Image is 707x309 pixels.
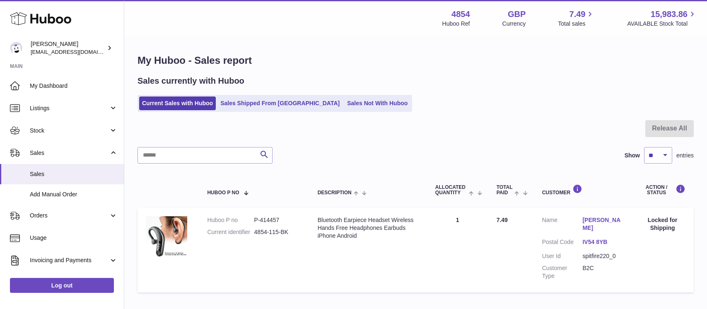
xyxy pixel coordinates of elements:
span: entries [676,152,694,159]
dd: spitfire220_0 [582,252,623,260]
strong: 4854 [451,9,470,20]
a: [PERSON_NAME] [582,216,623,232]
span: Sales [30,149,109,157]
h2: Sales currently with Huboo [138,75,244,87]
img: jimleo21@yahoo.gr [10,42,22,54]
span: AVAILABLE Stock Total [627,20,697,28]
span: 7.49 [497,217,508,223]
span: Total sales [558,20,595,28]
a: 15,983.86 AVAILABLE Stock Total [627,9,697,28]
span: Total paid [497,185,513,196]
span: My Dashboard [30,82,118,90]
a: Sales Shipped From [GEOGRAPHIC_DATA] [217,97,343,110]
span: Huboo P no [207,190,239,196]
span: [EMAIL_ADDRESS][DOMAIN_NAME] [31,48,122,55]
dt: Name [542,216,583,234]
dt: Postal Code [542,238,583,248]
div: Customer [542,184,623,196]
dd: 4854-115-BK [254,228,301,236]
dt: User Id [542,252,583,260]
span: Listings [30,104,109,112]
span: Orders [30,212,109,220]
dd: P-414457 [254,216,301,224]
div: Currency [502,20,526,28]
div: [PERSON_NAME] [31,40,105,56]
dd: B2C [582,264,623,280]
span: Description [318,190,352,196]
div: Huboo Ref [442,20,470,28]
h1: My Huboo - Sales report [138,54,694,67]
dt: Current identifier [207,228,254,236]
span: Sales [30,170,118,178]
div: Locked for Shipping [639,216,685,232]
span: 15,983.86 [651,9,688,20]
dt: Customer Type [542,264,583,280]
span: 7.49 [569,9,586,20]
span: Usage [30,234,118,242]
img: $_57.JPG [146,216,187,258]
span: Stock [30,127,109,135]
span: Add Manual Order [30,191,118,198]
strong: GBP [508,9,526,20]
label: Show [625,152,640,159]
td: 1 [427,208,488,292]
dt: Huboo P no [207,216,254,224]
a: Sales Not With Huboo [344,97,410,110]
a: 7.49 Total sales [558,9,595,28]
div: Bluetooth Earpiece Headset Wireless Hands Free Headphones Earbuds iPhone Android [318,216,419,240]
a: Current Sales with Huboo [139,97,216,110]
span: ALLOCATED Quantity [435,185,467,196]
div: Action / Status [639,184,685,196]
a: Log out [10,278,114,293]
a: IV54 8YB [582,238,623,246]
span: Invoicing and Payments [30,256,109,264]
